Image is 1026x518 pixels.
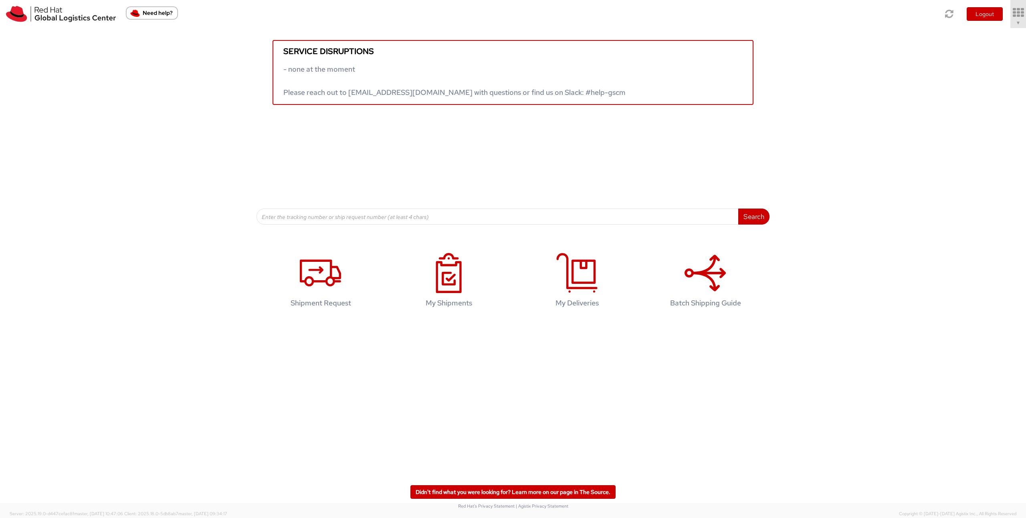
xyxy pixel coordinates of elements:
a: Shipment Request [261,245,381,319]
h4: Shipment Request [269,299,372,307]
h4: My Deliveries [525,299,629,307]
input: Enter the tracking number or ship request number (at least 4 chars) [256,209,739,225]
span: Server: 2025.19.0-d447cefac8f [10,511,123,516]
button: Need help? [126,6,178,20]
span: - none at the moment Please reach out to [EMAIL_ADDRESS][DOMAIN_NAME] with questions or find us o... [283,64,626,97]
span: master, [DATE] 09:34:17 [178,511,227,516]
button: Logout [967,7,1003,21]
span: Copyright © [DATE]-[DATE] Agistix Inc., All Rights Reserved [899,511,1016,517]
a: Batch Shipping Guide [645,245,765,319]
h5: Service disruptions [283,47,743,56]
h4: Batch Shipping Guide [654,299,757,307]
a: My Shipments [389,245,509,319]
a: Red Hat's Privacy Statement [458,503,515,509]
img: rh-logistics-00dfa346123c4ec078e1.svg [6,6,116,22]
span: Client: 2025.18.0-5db8ab7 [124,511,227,516]
span: ▼ [1016,20,1021,26]
button: Search [738,209,769,225]
a: Didn't find what you were looking for? Learn more on our page in The Source. [410,485,616,499]
h4: My Shipments [397,299,501,307]
a: Service disruptions - none at the moment Please reach out to [EMAIL_ADDRESS][DOMAIN_NAME] with qu... [273,40,753,105]
span: master, [DATE] 10:47:06 [74,511,123,516]
a: | Agistix Privacy Statement [516,503,568,509]
a: My Deliveries [517,245,637,319]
